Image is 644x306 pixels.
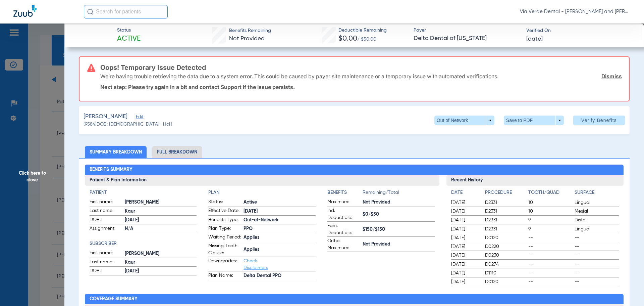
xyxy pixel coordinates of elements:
span: [DATE] [451,208,479,215]
span: Lingual [575,226,619,232]
app-breakdown-title: Benefits [327,189,363,199]
span: Verified On [526,27,633,34]
button: Save to PDF [504,116,564,125]
span: [DATE] [451,217,479,223]
span: Kaur [125,259,197,266]
span: -- [528,261,573,268]
span: -- [575,278,619,285]
span: -- [528,234,573,241]
span: 10 [528,199,573,206]
span: -- [575,270,619,276]
span: First name: [90,250,122,258]
h2: Benefits Summary [85,165,624,175]
span: Mesial [575,208,619,215]
span: Applies [244,246,316,253]
span: Last name: [90,207,122,215]
span: -- [575,234,619,241]
span: Not Provided [363,199,435,206]
span: Lingual [575,199,619,206]
span: Fam. Deductible: [327,222,360,236]
span: [DATE] [451,278,479,285]
span: Status: [208,199,241,207]
span: Deductible Remaining [338,27,387,34]
li: Full Breakdown [152,146,202,158]
span: Assignment: [90,225,122,233]
span: [DATE] [451,199,479,206]
span: Plan Type: [208,225,241,233]
h4: Benefits [327,189,363,196]
span: Verify Benefits [581,118,617,123]
app-breakdown-title: Date [451,189,479,199]
a: Check Disclaimers [244,259,268,270]
span: Ortho Maximum: [327,237,360,252]
span: First name: [90,199,122,207]
span: [DATE] [244,208,316,215]
span: D0274 [485,261,526,268]
h4: Patient [90,189,197,196]
span: [DATE] [125,217,197,224]
app-breakdown-title: Tooth/Quad [528,189,573,199]
span: [DATE] [451,261,479,268]
span: (9584) DOB: [DEMOGRAPHIC_DATA] - HoH [84,121,172,128]
h4: Surface [575,189,619,196]
span: $0.00 [338,35,357,42]
span: D2331 [485,226,526,232]
span: Ind. Deductible: [327,207,360,221]
span: D0120 [485,234,526,241]
h4: Tooth/Quad [528,189,573,196]
span: Remaining/Total [363,189,435,199]
span: D0230 [485,252,526,259]
span: / $50.00 [357,37,376,42]
span: Kaur [125,208,197,215]
span: [DATE] [526,35,543,43]
span: [DATE] [451,234,479,241]
h3: Patient & Plan Information [85,175,439,186]
span: Applies [244,234,316,241]
app-breakdown-title: Plan [208,189,316,196]
span: N/A [125,225,197,232]
span: [DATE] [451,270,479,276]
span: -- [528,243,573,250]
span: 10 [528,208,573,215]
input: Search for patients [84,5,168,18]
span: -- [528,270,573,276]
app-breakdown-title: Procedure [485,189,526,199]
span: Benefits Remaining [229,27,271,34]
img: error-icon [87,64,95,72]
span: Missing Tooth Clause: [208,243,241,257]
a: Dismiss [601,73,622,80]
span: D2331 [485,208,526,215]
img: Search Icon [87,9,93,15]
span: Active [244,199,316,206]
h2: Coverage Summary [85,294,624,305]
span: D2331 [485,217,526,223]
span: Active [117,34,141,44]
span: -- [575,261,619,268]
span: $0/$50 [363,211,435,218]
span: Last name: [90,259,122,267]
span: Delta Dental of [US_STATE] [414,34,521,43]
span: PPO [244,225,316,232]
span: Payer [414,27,521,34]
span: Status [117,27,141,34]
span: [DATE] [451,226,479,232]
button: Out of Network [434,116,494,125]
span: DOB: [90,267,122,275]
span: -- [528,278,573,285]
span: Out-of-Network [244,217,316,224]
span: Plan Name: [208,272,241,280]
span: [PERSON_NAME] [125,250,197,257]
h4: Procedure [485,189,526,196]
span: Waiting Period: [208,234,241,242]
span: $150/$150 [363,226,435,233]
span: [DATE] [451,243,479,250]
p: Next step: Please try again in a bit and contact Support if the issue persists. [100,84,622,90]
span: Distal [575,217,619,223]
span: Delta Dental PPO [244,272,316,279]
span: -- [575,252,619,259]
div: Chat Widget [610,274,644,306]
span: 9 [528,217,573,223]
app-breakdown-title: Subscriber [90,240,197,247]
span: [PERSON_NAME] [125,199,197,206]
li: Summary Breakdown [85,146,147,158]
